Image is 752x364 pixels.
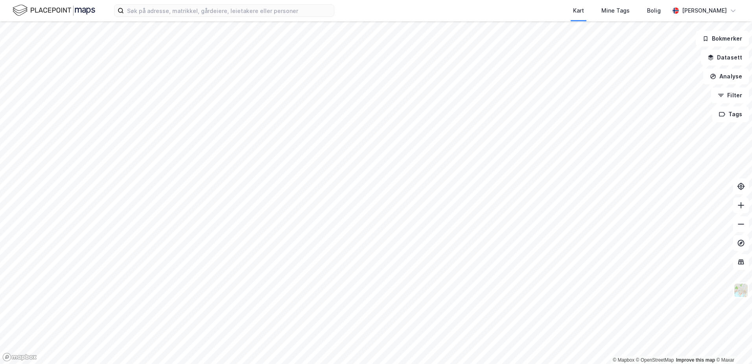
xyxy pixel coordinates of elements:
[713,326,752,364] iframe: Chat Widget
[573,6,584,15] div: Kart
[647,6,661,15] div: Bolig
[13,4,95,17] img: logo.f888ab2527a4732fd821a326f86c7f29.svg
[124,5,334,17] input: Søk på adresse, matrikkel, gårdeiere, leietakere eller personer
[682,6,727,15] div: [PERSON_NAME]
[601,6,630,15] div: Mine Tags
